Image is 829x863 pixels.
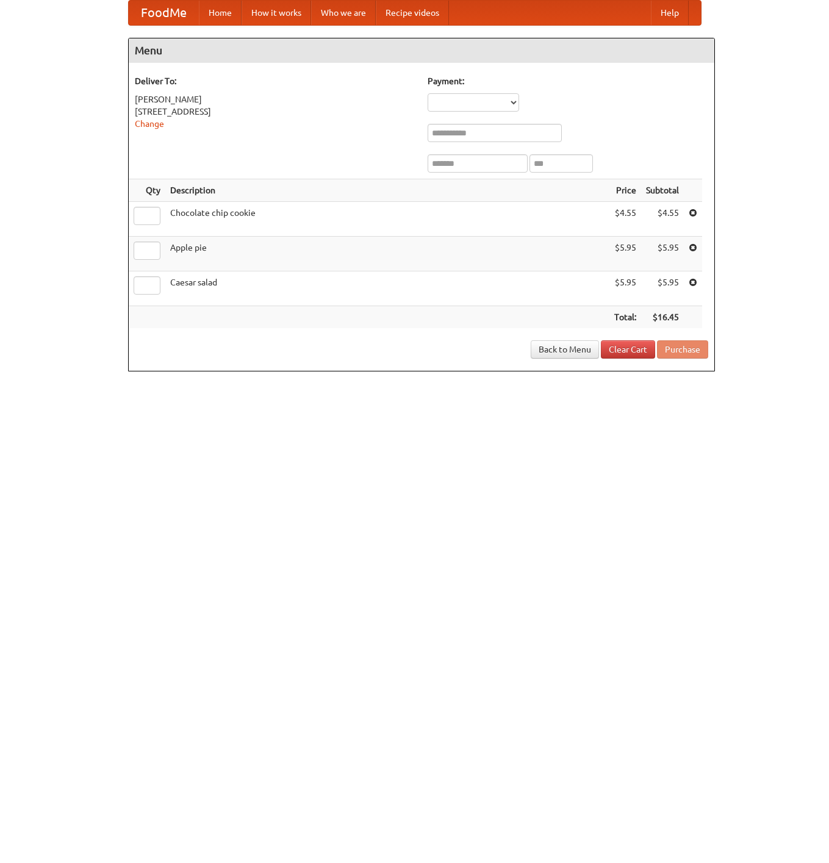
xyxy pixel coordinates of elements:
[135,75,415,87] h5: Deliver To:
[135,93,415,106] div: [PERSON_NAME]
[135,119,164,129] a: Change
[651,1,689,25] a: Help
[641,271,684,306] td: $5.95
[641,237,684,271] td: $5.95
[129,38,714,63] h4: Menu
[135,106,415,118] div: [STREET_ADDRESS]
[609,237,641,271] td: $5.95
[165,237,609,271] td: Apple pie
[657,340,708,359] button: Purchase
[609,202,641,237] td: $4.55
[129,1,199,25] a: FoodMe
[609,179,641,202] th: Price
[609,271,641,306] td: $5.95
[376,1,449,25] a: Recipe videos
[165,179,609,202] th: Description
[165,202,609,237] td: Chocolate chip cookie
[641,179,684,202] th: Subtotal
[601,340,655,359] a: Clear Cart
[311,1,376,25] a: Who we are
[242,1,311,25] a: How it works
[428,75,708,87] h5: Payment:
[641,202,684,237] td: $4.55
[165,271,609,306] td: Caesar salad
[129,179,165,202] th: Qty
[531,340,599,359] a: Back to Menu
[609,306,641,329] th: Total:
[199,1,242,25] a: Home
[641,306,684,329] th: $16.45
